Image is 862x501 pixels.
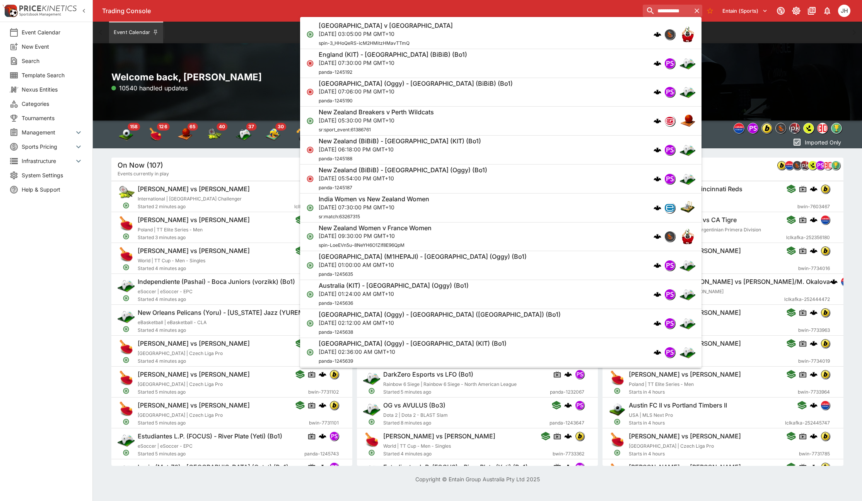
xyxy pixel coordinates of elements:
div: Volleyball [265,127,281,142]
div: pandascore [664,289,675,300]
span: panda-1245192 [319,69,352,75]
div: lclkafka [841,277,850,286]
span: International | [GEOGRAPHIC_DATA] Challenger [138,196,242,202]
div: lclkafka [821,215,830,224]
img: pandascore.png [575,401,584,409]
div: bwin [777,161,786,170]
img: rugby_union.png [680,229,695,244]
span: 126 [157,123,169,131]
span: panda-1245190 [319,98,353,104]
img: logo-cerberus.svg [654,348,661,356]
img: logo-cerberus.svg [654,59,661,67]
h6: [PERSON_NAME] vs [PERSON_NAME] [138,370,250,379]
div: championdata [817,123,828,134]
svg: Closed [306,88,314,96]
span: Started 2 minutes ago [138,203,294,211]
span: bwin-7733362 [553,450,584,458]
img: logo-cerberus.svg [654,262,661,269]
span: 37 [246,123,256,131]
span: sr:match:63267315 [319,214,360,219]
div: Soccer [118,127,134,142]
img: sportingsolutions.jpeg [665,29,675,39]
img: esports.png [118,308,135,325]
img: table_tennis.png [118,401,135,418]
img: logo-cerberus.svg [319,432,326,440]
img: soccer [118,127,134,142]
span: Starts in 4 hours [629,265,798,272]
img: pandascore.png [575,370,584,379]
img: esports [236,127,251,142]
span: lclkafka-252441097 [294,203,339,211]
span: bwin-7603467 [797,203,830,211]
img: table_tennis.png [363,431,380,448]
div: pricekinetics [800,161,809,170]
img: lclkafka.png [821,216,830,224]
span: Categories [22,100,83,108]
h6: New Zealand Women v France Women [319,224,432,232]
img: table_tennis [148,127,163,142]
img: logo-cerberus.svg [810,340,818,347]
img: logo-cerberus.svg [810,401,818,409]
span: World | TT Cup - Men - Singles [138,258,205,263]
span: bwin-7731102 [308,388,339,396]
img: lsports.jpeg [808,161,817,170]
div: pandascore [664,173,675,184]
span: Poland | TT Elite Series - Men [138,227,203,233]
img: logo-cerberus.svg [654,146,661,154]
img: esports.png [680,171,695,187]
div: Trading Console [102,7,640,15]
div: sportsradar [664,115,675,126]
div: sportingsolutions [792,161,802,170]
img: esports.png [680,142,695,158]
img: pricekinetics.png [790,123,800,133]
span: panda-1245635 [319,271,353,277]
img: esports.png [363,370,380,387]
div: cerberus [654,262,661,269]
img: pandascore.png [665,58,675,68]
div: lclkafka [785,161,794,170]
img: pandascore.png [665,145,675,155]
span: Infrastructure [22,157,74,165]
button: Connected to PK [774,4,788,18]
img: logo-cerberus.svg [810,370,818,378]
h6: [GEOGRAPHIC_DATA] v [GEOGRAPHIC_DATA] [319,22,453,30]
div: sportingsolutions [664,29,675,40]
img: table_tennis.png [609,431,626,448]
img: table_tennis.png [118,246,135,263]
span: New Event [22,42,83,51]
div: pandascore [664,87,675,97]
img: logo-cerberus.svg [654,233,661,240]
img: sportingsolutions.jpeg [776,123,786,133]
svg: Open [306,204,314,212]
h6: [PERSON_NAME] vs [PERSON_NAME] [138,216,250,224]
img: table_tennis.png [609,370,626,387]
span: sr:sport_event:61386761 [319,127,371,132]
img: basketball.png [680,113,695,129]
img: logo-cerberus.svg [810,247,818,255]
img: pandascore.png [665,87,675,97]
img: logo-cerberus.svg [810,463,818,471]
span: lclkafka-252356180 [786,234,830,241]
h6: CA Central Cordoba SdE vs CA Tigre [629,216,737,224]
img: lclkafka.png [841,277,850,286]
span: lclkafka-252445747 [785,419,830,427]
img: bwin.png [821,370,830,379]
h6: [PERSON_NAME] vs [PERSON_NAME] [138,340,250,348]
img: darts [295,127,310,142]
span: panda-1243647 [550,419,584,427]
img: esports.png [680,258,695,273]
div: lclkafka [734,123,744,134]
h6: [PERSON_NAME] vs [PERSON_NAME] [629,370,741,379]
img: logo-cerberus.svg [654,88,661,96]
img: outrights.png [831,123,842,133]
div: pandascore [664,58,675,69]
img: pandascore.png [665,289,675,299]
img: esports.png [118,462,135,479]
p: Imported Only [805,138,841,146]
svg: Open [306,290,314,298]
span: Event Calendar [22,28,83,36]
img: soccer.png [609,401,626,418]
img: pricekinetics.png [801,161,809,170]
img: table_tennis.png [118,215,135,232]
img: esports.png [680,56,695,71]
